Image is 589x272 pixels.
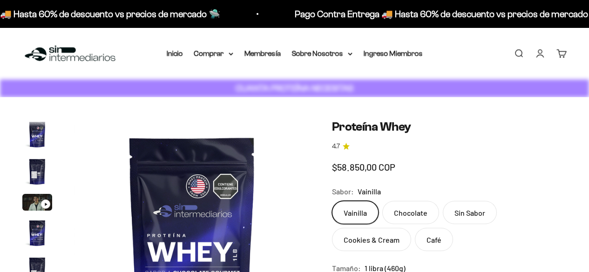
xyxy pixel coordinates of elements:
[332,119,567,134] h1: Proteína Whey
[332,159,395,174] sale-price: $58.850,00 COP
[22,157,52,189] button: Ir al artículo 2
[358,186,381,198] span: Vainilla
[332,141,567,152] a: 4.74.7 de 5.0 estrellas
[22,218,52,251] button: Ir al artículo 4
[22,119,52,149] img: Proteína Whey
[332,141,340,152] span: 4.7
[167,49,183,57] a: Inicio
[22,218,52,248] img: Proteína Whey
[244,49,281,57] a: Membresía
[364,49,423,57] a: Ingreso Miembros
[22,194,52,213] button: Ir al artículo 3
[22,119,52,152] button: Ir al artículo 1
[332,186,354,198] legend: Sabor:
[194,47,233,60] summary: Comprar
[292,47,352,60] summary: Sobre Nosotros
[22,157,52,186] img: Proteína Whey
[236,83,353,93] strong: CUANTA PROTEÍNA NECESITAS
